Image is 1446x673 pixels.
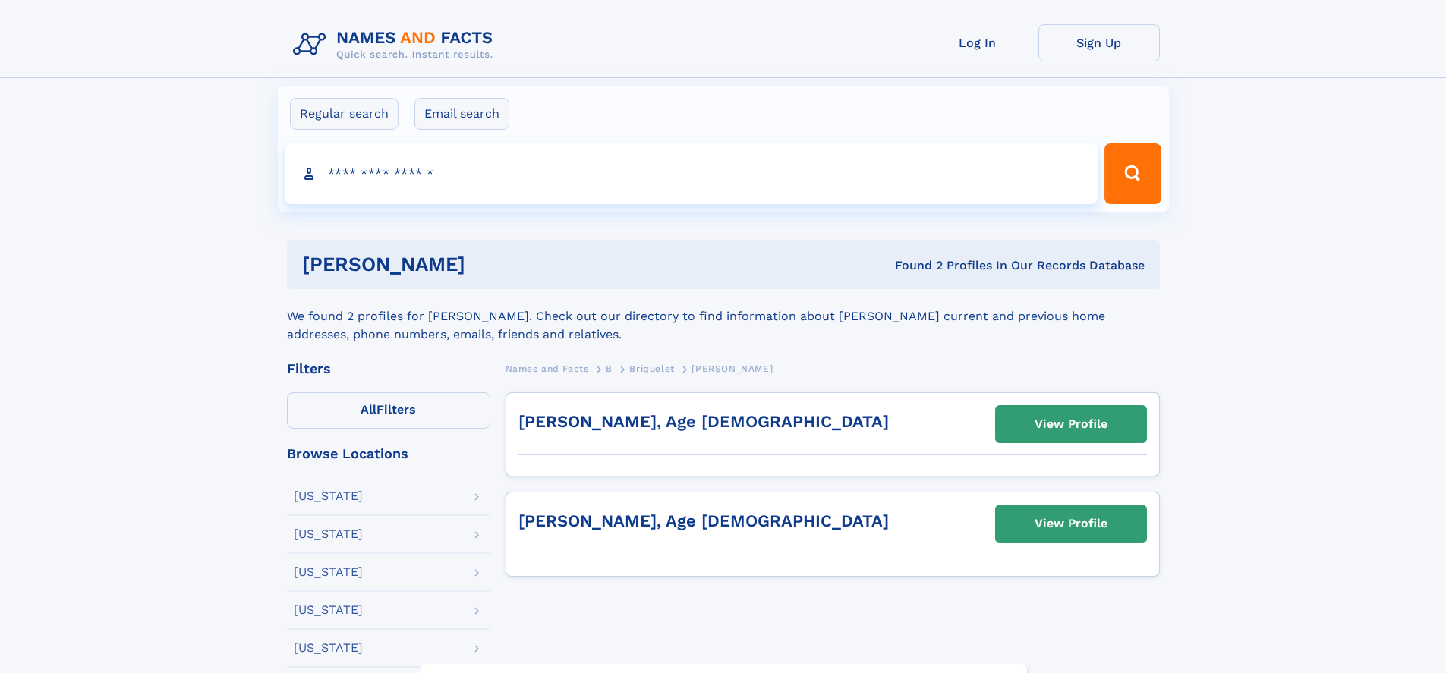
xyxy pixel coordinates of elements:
a: [PERSON_NAME], Age [DEMOGRAPHIC_DATA] [518,511,889,530]
div: [US_STATE] [294,528,363,540]
button: Search Button [1104,143,1161,204]
div: [US_STATE] [294,490,363,502]
label: Filters [287,392,490,429]
div: Found 2 Profiles In Our Records Database [680,257,1145,274]
div: [US_STATE] [294,642,363,654]
div: Browse Locations [287,447,490,461]
label: Email search [414,98,509,130]
div: Filters [287,362,490,376]
div: [US_STATE] [294,604,363,616]
a: Briquelet [629,359,674,378]
img: Logo Names and Facts [287,24,506,65]
a: View Profile [996,406,1146,442]
a: Sign Up [1038,24,1160,61]
span: [PERSON_NAME] [691,363,773,374]
input: search input [285,143,1098,204]
a: B [606,359,613,378]
a: Names and Facts [506,359,589,378]
div: We found 2 profiles for [PERSON_NAME]. Check out our directory to find information about [PERSON_... [287,289,1160,344]
div: View Profile [1035,407,1107,442]
span: B [606,363,613,374]
span: Briquelet [629,363,674,374]
a: Log In [917,24,1038,61]
a: View Profile [996,505,1146,542]
div: View Profile [1035,506,1107,541]
label: Regular search [290,98,399,130]
div: [US_STATE] [294,566,363,578]
a: [PERSON_NAME], Age [DEMOGRAPHIC_DATA] [518,412,889,431]
h1: [PERSON_NAME] [302,255,680,274]
span: All [361,402,376,417]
